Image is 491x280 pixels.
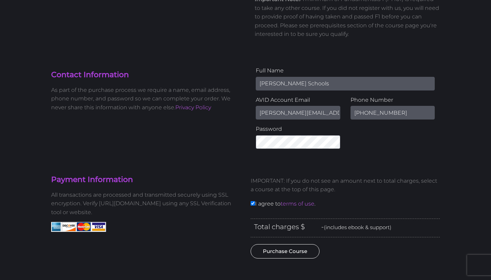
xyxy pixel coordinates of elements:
h4: Contact Information [51,70,240,80]
a: terms of use [281,200,314,207]
label: Phone Number [351,96,435,104]
p: All transactions are processed and transmitted securely using SSL encryption. Verify [URL][DOMAIN... [51,191,240,217]
a: Privacy Policy [175,104,211,111]
div: I agree to . [245,171,445,219]
img: American Express, Discover, MasterCard, Visa [51,222,106,232]
label: Password [256,125,340,134]
label: AVID Account Email [256,96,340,104]
p: IMPORTANT: If you do not see an amount next to total charges, select a course at the top of this ... [251,177,440,194]
h4: Payment Information [51,174,240,185]
label: Full Name [256,66,435,75]
div: Total charges $ - [251,219,440,237]
p: As part of the purchase process we require a name, email address, phone number, and password so w... [51,86,240,112]
button: Purchase Course [251,244,319,258]
span: (includes ebook & support) [324,224,391,230]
